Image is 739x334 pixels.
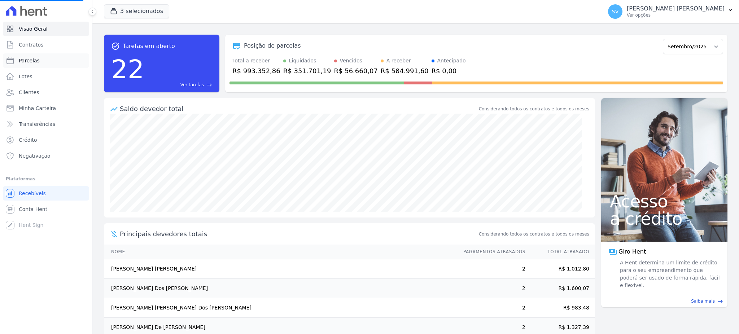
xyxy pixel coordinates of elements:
[437,57,466,65] div: Antecipado
[3,133,89,147] a: Crédito
[3,186,89,201] a: Recebíveis
[123,42,175,50] span: Tarefas em aberto
[340,57,362,65] div: Vencidos
[602,1,739,22] button: SV [PERSON_NAME] [PERSON_NAME] Ver opções
[718,299,723,304] span: east
[19,89,39,96] span: Clientes
[3,69,89,84] a: Lotes
[19,73,32,80] span: Lotes
[618,247,646,256] span: Giro Hent
[283,66,331,76] div: R$ 351.701,19
[147,82,212,88] a: Ver tarefas east
[386,57,411,65] div: A receber
[3,38,89,52] a: Contratos
[19,120,55,128] span: Transferências
[180,82,204,88] span: Ver tarefas
[610,210,719,227] span: a crédito
[19,57,40,64] span: Parcelas
[627,5,725,12] p: [PERSON_NAME] [PERSON_NAME]
[456,245,526,259] th: Pagamentos Atrasados
[120,229,477,239] span: Principais devedores totais
[456,298,526,318] td: 2
[104,298,456,318] td: [PERSON_NAME] [PERSON_NAME] Dos [PERSON_NAME]
[334,66,378,76] div: R$ 56.660,07
[610,193,719,210] span: Acesso
[3,22,89,36] a: Visão Geral
[104,279,456,298] td: [PERSON_NAME] Dos [PERSON_NAME]
[605,298,723,304] a: Saiba mais east
[19,41,43,48] span: Contratos
[232,57,280,65] div: Total a receber
[19,206,47,213] span: Conta Hent
[526,259,595,279] td: R$ 1.012,80
[111,42,120,50] span: task_alt
[526,279,595,298] td: R$ 1.600,07
[691,298,715,304] span: Saiba mais
[104,245,456,259] th: Nome
[104,4,169,18] button: 3 selecionados
[3,149,89,163] a: Negativação
[3,202,89,216] a: Conta Hent
[19,190,46,197] span: Recebíveis
[19,25,48,32] span: Visão Geral
[381,66,429,76] div: R$ 584.991,60
[3,85,89,100] a: Clientes
[3,53,89,68] a: Parcelas
[207,82,212,88] span: east
[19,105,56,112] span: Minha Carteira
[479,106,589,112] div: Considerando todos os contratos e todos os meses
[526,298,595,318] td: R$ 983,48
[120,104,477,114] div: Saldo devedor total
[618,259,720,289] span: A Hent determina um limite de crédito para o seu empreendimento que poderá ser usado de forma ráp...
[19,152,51,159] span: Negativação
[19,136,37,144] span: Crédito
[3,117,89,131] a: Transferências
[456,279,526,298] td: 2
[111,50,144,88] div: 22
[479,231,589,237] span: Considerando todos os contratos e todos os meses
[232,66,280,76] div: R$ 993.352,86
[432,66,466,76] div: R$ 0,00
[526,245,595,259] th: Total Atrasado
[6,175,86,183] div: Plataformas
[3,101,89,115] a: Minha Carteira
[456,259,526,279] td: 2
[289,57,316,65] div: Liquidados
[104,259,456,279] td: [PERSON_NAME] [PERSON_NAME]
[612,9,618,14] span: SV
[244,41,301,50] div: Posição de parcelas
[627,12,725,18] p: Ver opções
